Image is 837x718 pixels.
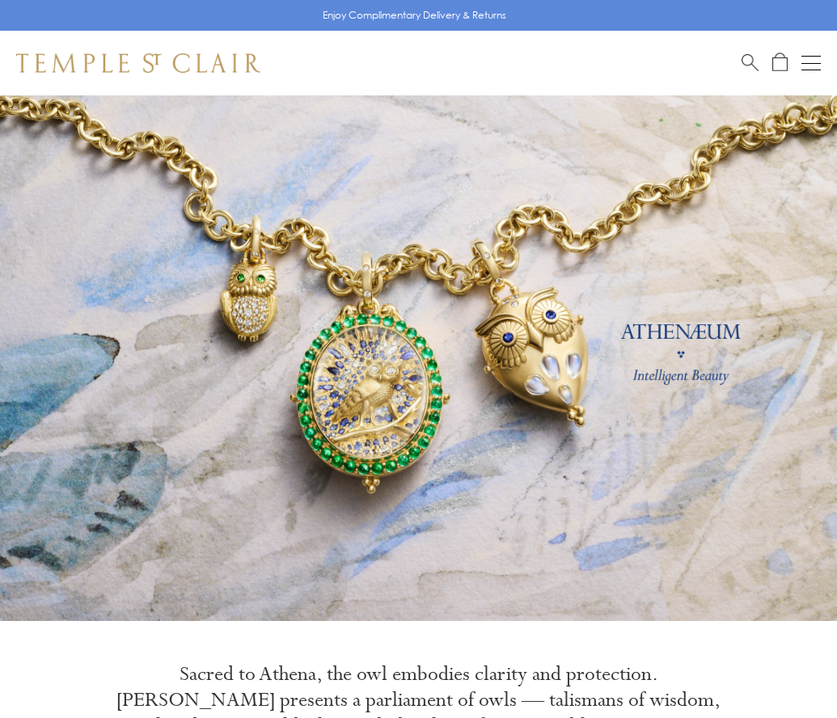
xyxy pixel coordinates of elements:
button: Open navigation [801,53,821,73]
img: Temple St. Clair [16,53,260,73]
a: Search [742,53,759,73]
p: Enjoy Complimentary Delivery & Returns [323,7,506,23]
a: Open Shopping Bag [772,53,788,73]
